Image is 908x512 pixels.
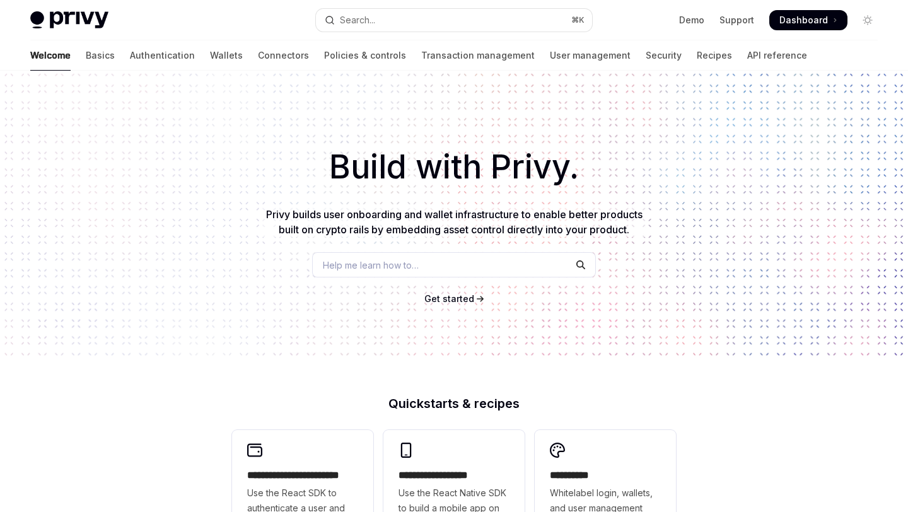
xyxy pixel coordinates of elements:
[30,11,108,29] img: light logo
[550,40,631,71] a: User management
[421,40,535,71] a: Transaction management
[210,40,243,71] a: Wallets
[20,143,888,192] h1: Build with Privy.
[769,10,847,30] a: Dashboard
[130,40,195,71] a: Authentication
[323,259,419,272] span: Help me learn how to…
[258,40,309,71] a: Connectors
[697,40,732,71] a: Recipes
[324,40,406,71] a: Policies & controls
[424,293,474,305] a: Get started
[86,40,115,71] a: Basics
[646,40,682,71] a: Security
[316,9,591,32] button: Open search
[232,397,676,410] h2: Quickstarts & recipes
[424,293,474,304] span: Get started
[30,40,71,71] a: Welcome
[571,15,585,25] span: ⌘ K
[266,208,643,236] span: Privy builds user onboarding and wallet infrastructure to enable better products built on crypto ...
[779,14,828,26] span: Dashboard
[858,10,878,30] button: Toggle dark mode
[340,13,375,28] div: Search...
[719,14,754,26] a: Support
[747,40,807,71] a: API reference
[679,14,704,26] a: Demo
